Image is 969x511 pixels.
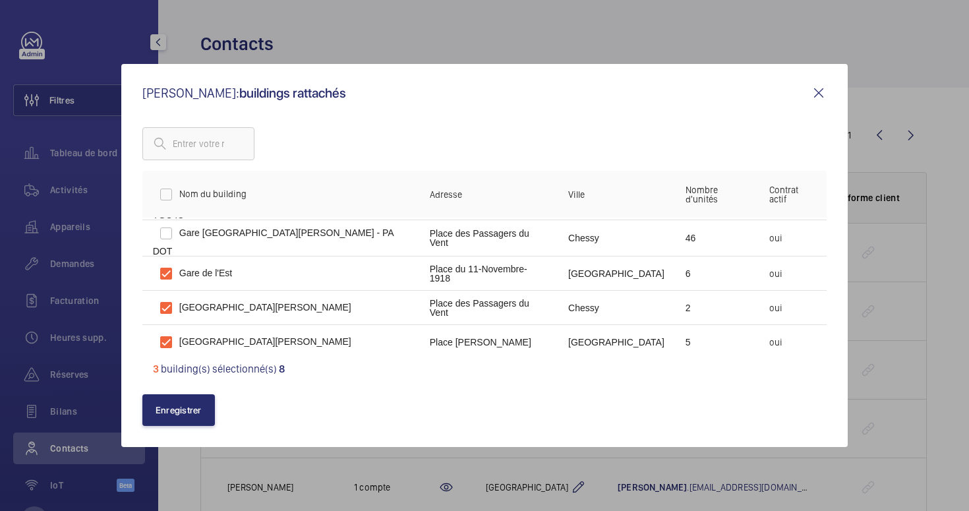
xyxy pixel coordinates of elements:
[769,268,782,279] span: oui
[419,220,558,256] td: Place des Passagers du Vent
[142,127,254,160] input: Entrer votre recherche
[568,189,585,200] span: Ville
[769,233,782,243] span: oui
[142,291,419,325] td: [GEOGRAPHIC_DATA][PERSON_NAME]
[179,188,247,198] span: Nom du building
[142,220,419,256] td: Gare [GEOGRAPHIC_DATA][PERSON_NAME] - PA DOT
[675,291,759,325] td: 2
[419,291,558,325] td: Place des Passagers du Vent
[675,325,759,359] td: 5
[430,189,462,200] span: Adresse
[558,325,675,359] td: [GEOGRAPHIC_DATA]
[153,363,159,375] span: 3
[239,85,346,101] span: buildings rattachés
[675,256,759,291] td: 6
[686,185,718,204] span: Nombre d'unités
[142,256,419,291] td: Gare de l'Est
[675,220,759,256] td: 46
[558,291,675,325] td: chessy
[419,325,558,359] td: Place [PERSON_NAME]
[142,325,419,359] td: [GEOGRAPHIC_DATA][PERSON_NAME]
[161,363,277,375] span: building(s) sélectionné(s)
[769,303,782,313] span: oui
[142,86,811,100] p: [PERSON_NAME]:
[279,363,285,375] span: 8
[558,220,675,256] td: chessy
[769,185,798,204] span: Contrat actif
[142,394,215,426] button: Enregistrer
[558,256,675,291] td: [GEOGRAPHIC_DATA]
[769,337,782,347] span: oui
[419,256,558,291] td: Place du 11-Novembre-1918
